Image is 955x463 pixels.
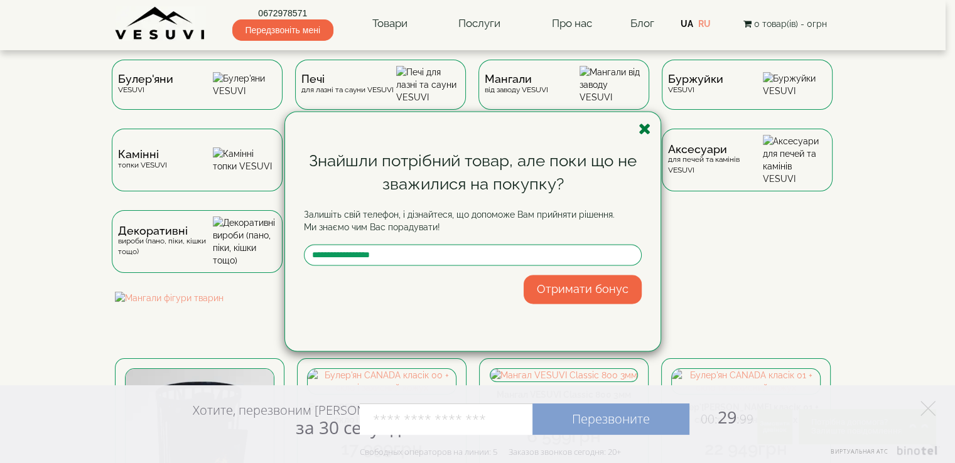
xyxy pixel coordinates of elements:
div: Хотите, перезвоним [PERSON_NAME] [193,402,408,437]
span: за 30 секунд? [296,415,408,439]
span: 29 [689,405,753,428]
p: Залишіть свій телефон, і дізнайтеся, що допоможе Вам прийняти рішення. Ми знаємо чим Вас порадувати! [304,209,642,234]
a: Виртуальная АТС [823,446,939,463]
button: Отримати бонус [524,275,642,304]
span: :99 [736,411,753,427]
span: 00: [701,411,718,427]
div: Свободных операторов на линии: 5 Заказов звонков сегодня: 20+ [360,447,621,457]
a: Перезвоните [532,403,689,435]
span: Виртуальная АТС [831,447,888,455]
div: Знайшли потрібний товар, але поки що не зважилися на покупку? [304,149,642,196]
